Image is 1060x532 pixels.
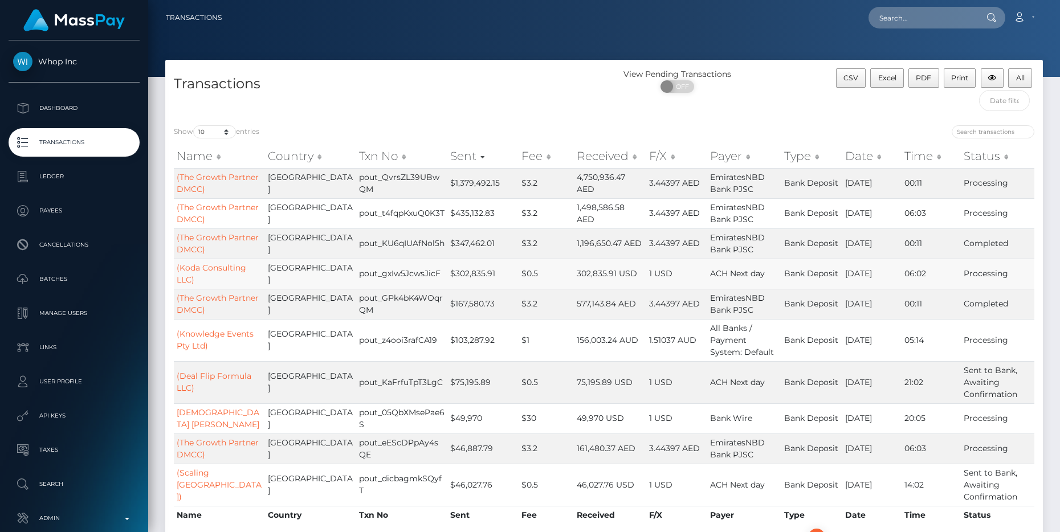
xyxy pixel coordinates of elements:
[574,228,646,259] td: 1,196,650.47 AED
[447,289,519,319] td: $167,580.73
[979,90,1030,111] input: Date filter
[710,232,765,255] span: EmiratesNBD Bank PJSC
[177,437,259,460] a: (The Growth Partner DMCC)
[447,319,519,361] td: $103,287.92
[781,228,842,259] td: Bank Deposit
[13,236,135,253] p: Cancellations
[902,145,961,167] th: Time: activate to sort column ascending
[23,9,125,31] img: MassPay Logo
[447,433,519,464] td: $46,887.79
[356,289,447,319] td: pout_GPk4bK4WOqrQM
[961,319,1034,361] td: Processing
[574,145,646,167] th: Received: activate to sort column ascending
[902,506,961,524] th: Time
[174,506,265,524] th: Name
[1008,68,1032,88] button: All
[177,232,259,255] a: (The Growth Partner DMCC)
[710,480,765,490] span: ACH Next day
[174,74,596,94] h4: Transactions
[944,68,976,88] button: Print
[842,198,902,228] td: [DATE]
[9,470,140,498] a: Search
[193,125,236,138] select: Showentries
[842,259,902,289] td: [DATE]
[902,259,961,289] td: 06:02
[902,464,961,506] td: 14:02
[981,68,1004,88] button: Column visibility
[519,289,574,319] td: $3.2
[842,433,902,464] td: [DATE]
[265,228,356,259] td: [GEOGRAPHIC_DATA]
[646,168,707,198] td: 3.44397 AED
[447,168,519,198] td: $1,379,492.15
[781,289,842,319] td: Bank Deposit
[952,125,1034,138] input: Search transactions
[961,506,1034,524] th: Status
[356,168,447,198] td: pout_QvrsZL39UBwQM
[13,441,135,459] p: Taxes
[961,168,1034,198] td: Processing
[9,402,140,430] a: API Keys
[519,198,574,228] td: $3.2
[781,506,842,524] th: Type
[265,259,356,289] td: [GEOGRAPHIC_DATA]
[574,259,646,289] td: 302,835.91 USD
[447,361,519,403] td: $75,195.89
[781,259,842,289] td: Bank Deposit
[781,361,842,403] td: Bank Deposit
[902,433,961,464] td: 06:03
[870,68,904,88] button: Excel
[519,433,574,464] td: $3.2
[667,80,695,93] span: OFF
[574,506,646,524] th: Received
[13,52,32,71] img: Whop Inc
[961,361,1034,403] td: Sent to Bank, Awaiting Confirmation
[961,289,1034,319] td: Completed
[781,319,842,361] td: Bank Deposit
[519,145,574,167] th: Fee: activate to sort column ascending
[646,228,707,259] td: 3.44397 AED
[13,373,135,390] p: User Profile
[356,319,447,361] td: pout_z4ooi3rafCA19
[842,403,902,433] td: [DATE]
[265,464,356,506] td: [GEOGRAPHIC_DATA]
[842,464,902,506] td: [DATE]
[265,145,356,167] th: Country: activate to sort column ascending
[961,198,1034,228] td: Processing
[842,289,902,319] td: [DATE]
[710,202,765,224] span: EmiratesNBD Bank PJSC
[519,464,574,506] td: $0.5
[265,168,356,198] td: [GEOGRAPHIC_DATA]
[908,68,939,88] button: PDF
[265,289,356,319] td: [GEOGRAPHIC_DATA]
[710,413,752,423] span: Bank Wire
[356,506,447,524] th: Txn No
[842,168,902,198] td: [DATE]
[707,145,781,167] th: Payer: activate to sort column ascending
[646,506,707,524] th: F/X
[836,68,866,88] button: CSV
[9,367,140,396] a: User Profile
[356,228,447,259] td: pout_KU6qIUAfNol5h
[356,361,447,403] td: pout_KaFrfuTpT3LgC
[519,403,574,433] td: $30
[902,361,961,403] td: 21:02
[447,259,519,289] td: $302,835.91
[519,259,574,289] td: $0.5
[574,433,646,464] td: 161,480.37 AED
[646,319,707,361] td: 1.51037 AUD
[574,289,646,319] td: 577,143.84 AED
[902,319,961,361] td: 05:14
[961,464,1034,506] td: Sent to Bank, Awaiting Confirmation
[13,339,135,356] p: Links
[519,228,574,259] td: $3.2
[961,145,1034,167] th: Status: activate to sort column ascending
[781,168,842,198] td: Bank Deposit
[951,73,968,82] span: Print
[842,319,902,361] td: [DATE]
[356,259,447,289] td: pout_gxIw5JcwsJicF
[9,265,140,293] a: Batches
[447,464,519,506] td: $46,027.76
[710,172,765,194] span: EmiratesNBD Bank PJSC
[710,293,765,315] span: EmiratesNBD Bank PJSC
